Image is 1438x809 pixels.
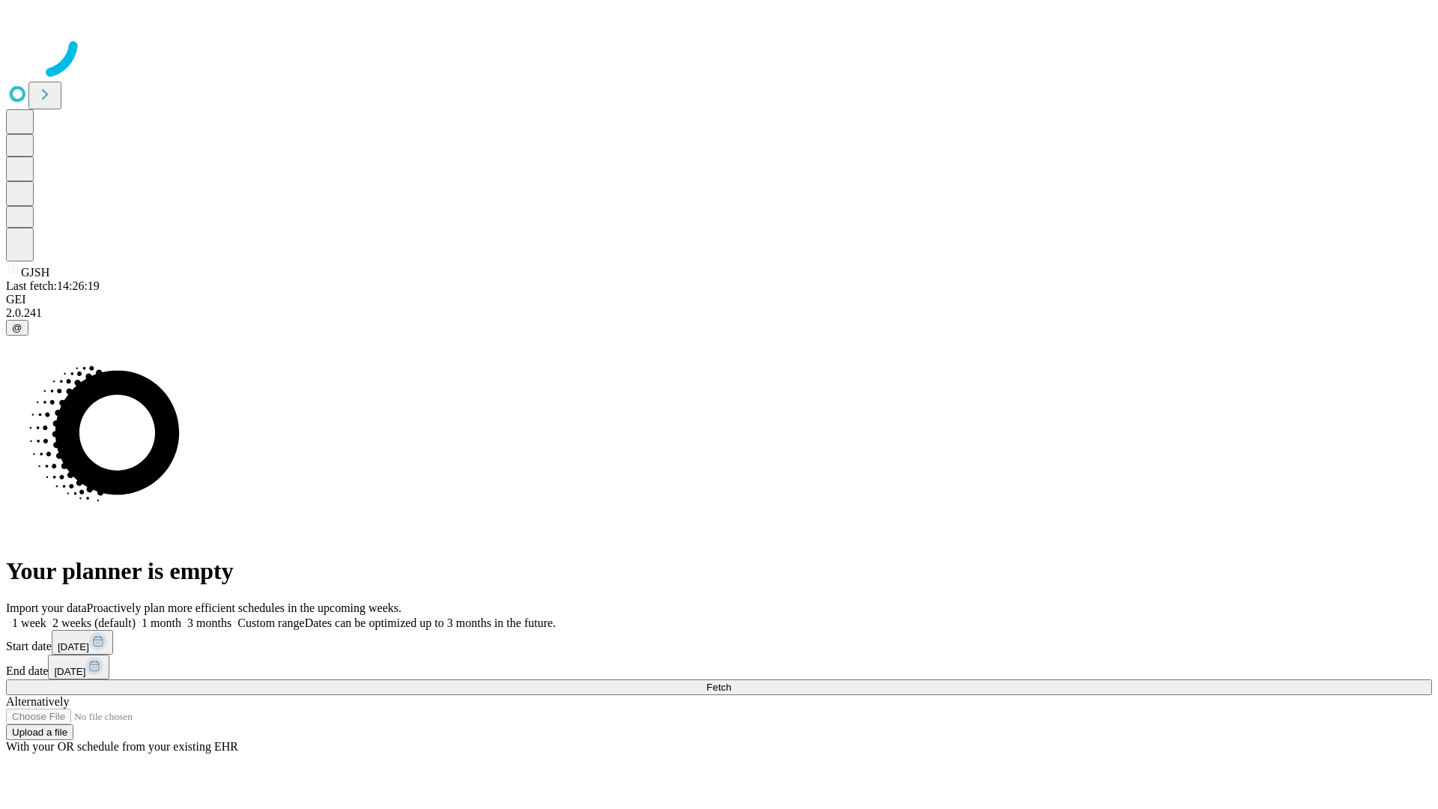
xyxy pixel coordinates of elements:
[6,279,100,292] span: Last fetch: 14:26:19
[142,616,181,629] span: 1 month
[58,641,89,652] span: [DATE]
[6,740,238,753] span: With your OR schedule from your existing EHR
[6,679,1432,695] button: Fetch
[6,293,1432,306] div: GEI
[237,616,304,629] span: Custom range
[6,630,1432,655] div: Start date
[6,320,28,336] button: @
[6,655,1432,679] div: End date
[52,630,113,655] button: [DATE]
[6,602,87,614] span: Import your data
[48,655,109,679] button: [DATE]
[706,682,731,693] span: Fetch
[21,266,49,279] span: GJSH
[12,616,46,629] span: 1 week
[305,616,556,629] span: Dates can be optimized up to 3 months in the future.
[6,557,1432,585] h1: Your planner is empty
[54,666,85,677] span: [DATE]
[6,306,1432,320] div: 2.0.241
[12,322,22,333] span: @
[52,616,136,629] span: 2 weeks (default)
[6,695,69,708] span: Alternatively
[187,616,231,629] span: 3 months
[6,724,73,740] button: Upload a file
[87,602,401,614] span: Proactively plan more efficient schedules in the upcoming weeks.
